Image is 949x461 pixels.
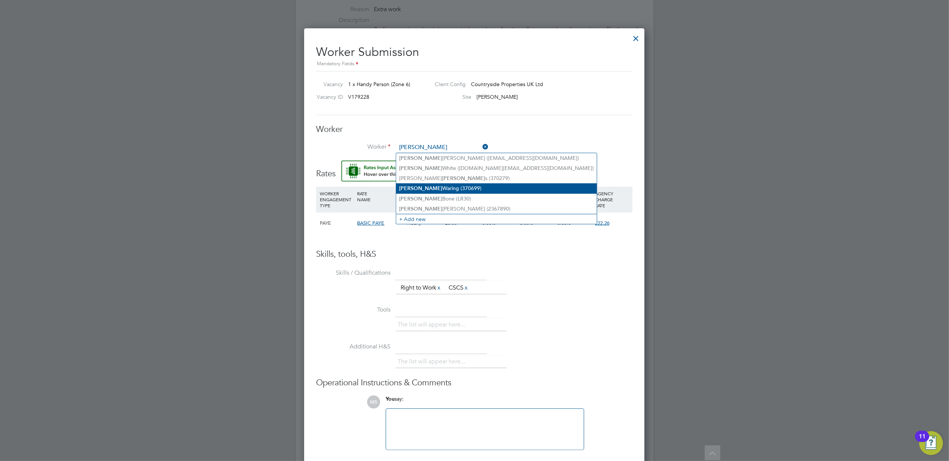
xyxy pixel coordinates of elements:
input: Search for... [397,142,488,153]
li: The list will appear here... [398,320,468,330]
button: Open Resource Center, 11 new notifications [919,431,943,455]
div: 11 [919,436,926,446]
div: AGENCY CHARGE RATE [593,187,631,212]
b: [PERSON_NAME] [442,175,485,181]
label: Vacancy ID [313,94,343,100]
h2: Worker Submission [316,39,633,68]
a: x [436,283,442,293]
div: RATE NAME [356,187,405,206]
label: Additional H&S [316,343,391,351]
span: [PERSON_NAME] [477,94,518,100]
li: Bone (LR30) [396,194,597,204]
span: 0.00% [557,220,571,226]
label: Tools [316,306,391,314]
li: Waring (370699) [396,183,597,193]
span: 1 x Handy Person (Zone 6) [348,81,410,88]
label: Vacancy [313,81,343,88]
h3: Operational Instructions & Comments [316,378,633,388]
span: Countryside Properties UK Ltd [471,81,544,88]
span: 0.00% [483,220,496,226]
li: [PERSON_NAME] s (370279) [396,173,597,183]
span: V179228 [348,94,369,100]
b: [PERSON_NAME] [399,155,442,161]
span: BASIC PAYE [357,220,385,226]
li: White ([DOMAIN_NAME][EMAIL_ADDRESS][DOMAIN_NAME]) [396,163,597,173]
div: Mandatory Fields [316,60,633,68]
span: 0.00% [520,220,533,226]
label: Site [429,94,472,100]
li: + Add new [396,214,597,224]
label: Skills / Qualifications [316,269,391,277]
b: [PERSON_NAME] [399,165,442,171]
div: say: [386,395,584,408]
li: [PERSON_NAME] ([EMAIL_ADDRESS][DOMAIN_NAME]) [396,153,597,163]
h3: Worker [316,124,633,135]
li: CSCS [446,283,472,293]
span: You [386,396,395,402]
span: £22.26 [595,220,609,226]
b: [PERSON_NAME] [399,196,442,202]
li: The list will appear here... [398,357,468,367]
label: Worker [316,143,391,151]
b: [PERSON_NAME] [399,206,442,212]
span: MS [367,395,380,408]
a: x [464,283,469,293]
h3: Rates [316,161,633,179]
li: [PERSON_NAME] (2367890) [396,204,597,214]
b: [PERSON_NAME] [399,185,442,192]
li: Right to Work [398,283,445,293]
h3: Skills, tools, H&S [316,249,633,260]
div: PAYE [318,212,356,234]
button: Rate Assistant [341,161,574,181]
label: Client Config [429,81,466,88]
div: WORKER ENGAGEMENT TYPE [318,187,356,212]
